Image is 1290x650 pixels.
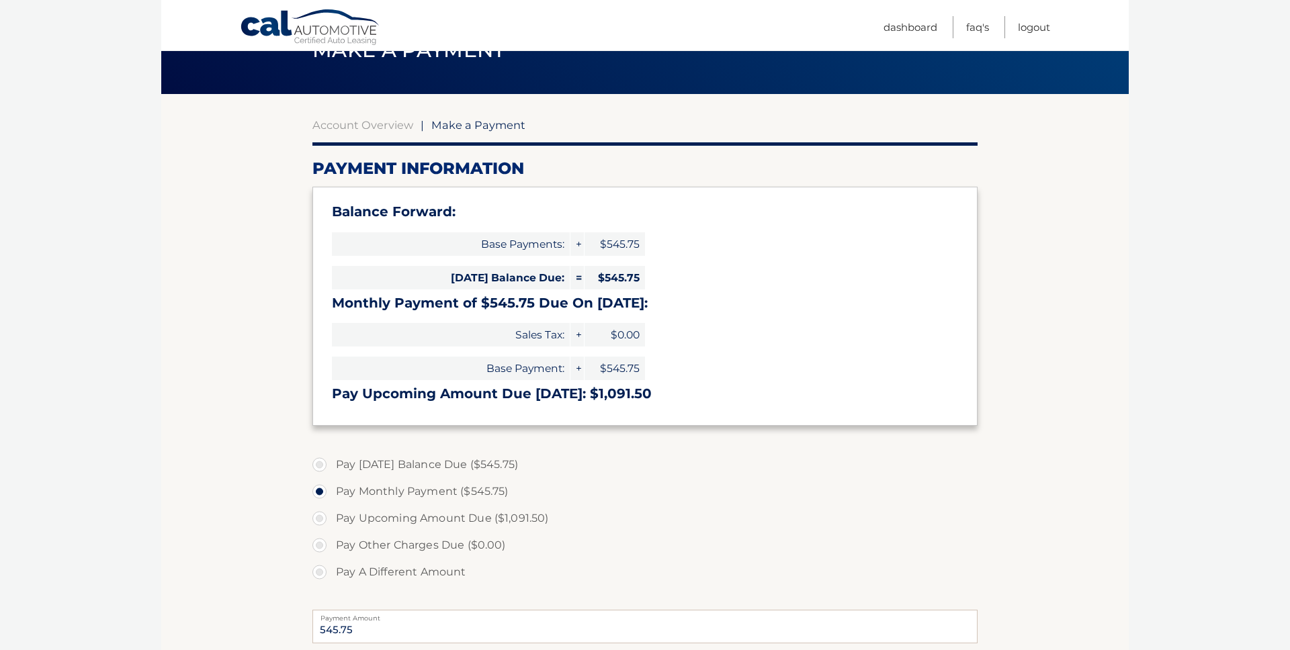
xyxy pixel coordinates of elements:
[585,266,645,289] span: $545.75
[332,323,570,346] span: Sales Tax:
[570,357,584,380] span: +
[312,505,978,532] label: Pay Upcoming Amount Due ($1,091.50)
[332,385,958,402] h3: Pay Upcoming Amount Due [DATE]: $1,091.50
[312,559,978,586] label: Pay A Different Amount
[332,357,570,380] span: Base Payment:
[431,118,525,132] span: Make a Payment
[332,232,570,256] span: Base Payments:
[332,203,958,220] h3: Balance Forward:
[332,295,958,312] h3: Monthly Payment of $545.75 Due On [DATE]:
[312,478,978,505] label: Pay Monthly Payment ($545.75)
[312,451,978,478] label: Pay [DATE] Balance Due ($545.75)
[421,118,424,132] span: |
[312,610,978,643] input: Payment Amount
[570,323,584,346] span: +
[570,232,584,256] span: +
[570,266,584,289] span: =
[585,323,645,346] span: $0.00
[312,610,978,620] label: Payment Amount
[312,118,413,132] a: Account Overview
[240,9,381,48] a: Cal Automotive
[585,232,645,256] span: $545.75
[332,266,570,289] span: [DATE] Balance Due:
[312,158,978,179] h2: Payment Information
[966,16,989,38] a: FAQ's
[884,16,937,38] a: Dashboard
[585,357,645,380] span: $545.75
[1018,16,1050,38] a: Logout
[312,532,978,559] label: Pay Other Charges Due ($0.00)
